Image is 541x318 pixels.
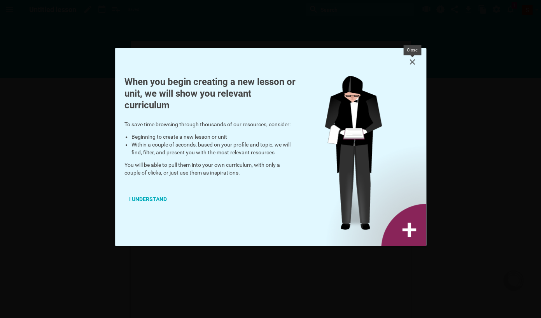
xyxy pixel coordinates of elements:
[124,191,172,208] div: I understand
[403,45,421,55] div: Close
[115,76,305,222] div: To save time browsing through thousands of our resources, consider: You will be able to pull them...
[131,141,296,156] li: Within a couple of seconds, based on your profile and topic, we will find, filter, and present yo...
[124,76,296,111] h1: When you begin creating a new lesson or unit, we will show you relevant curriculum
[325,76,426,246] img: we-find-you-stuff.png
[131,133,296,141] li: Beginning to create a new lesson or unit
